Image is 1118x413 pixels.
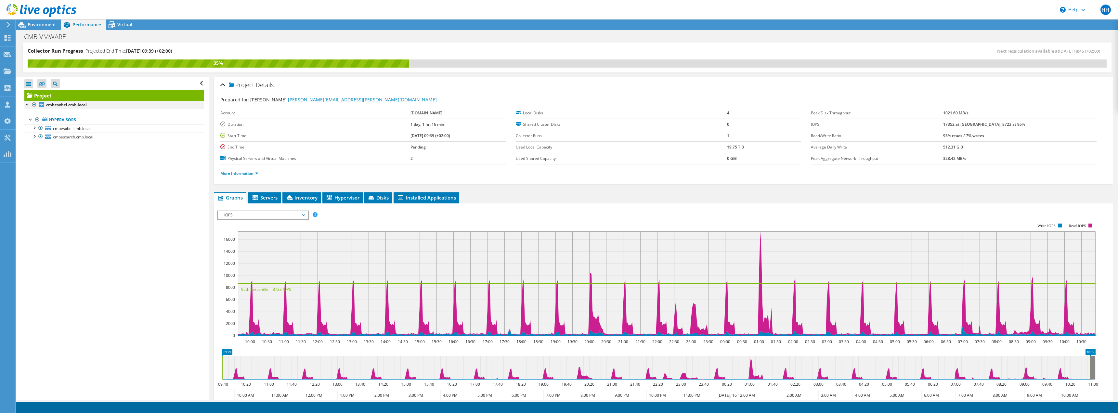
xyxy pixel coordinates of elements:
[117,21,132,28] span: Virtual
[296,339,306,344] text: 11:30
[727,144,744,150] b: 19.75 TiB
[1088,381,1098,387] text: 11:00
[836,381,846,387] text: 03:40
[226,297,235,302] text: 6000
[368,194,389,201] span: Disks
[229,82,254,88] span: Project
[53,134,93,140] span: cmbesxarch.cmb.local
[516,110,727,116] label: Local Disks
[727,122,729,127] b: 0
[126,48,172,54] span: [DATE] 09:39 (+02:00)
[448,339,459,344] text: 16:00
[905,381,915,387] text: 05:40
[447,381,457,387] text: 16:20
[1060,7,1066,13] svg: \n
[53,126,91,131] span: cmbesxbel.cmb.local
[618,339,628,344] text: 21:00
[958,339,968,344] text: 07:00
[24,101,204,109] a: cmbesxbel.cmb.local
[217,194,243,201] span: Graphs
[330,339,340,344] text: 12:30
[470,381,480,387] text: 17:00
[516,381,526,387] text: 18:20
[355,381,365,387] text: 13:40
[432,339,442,344] text: 15:30
[1020,381,1030,387] text: 09:00
[768,381,778,387] text: 01:40
[226,285,235,290] text: 8000
[24,124,204,133] a: cmbesxbel.cmb.local
[24,116,204,124] a: Hypervisors
[224,273,235,278] text: 10000
[805,339,815,344] text: 02:30
[224,237,235,242] text: 16000
[493,381,503,387] text: 17:40
[859,381,869,387] text: 04:20
[943,156,966,161] b: 328.42 MB/s
[252,194,278,201] span: Servers
[1059,48,1100,54] span: [DATE] 18:45 (+02:00)
[288,97,437,103] a: [PERSON_NAME][EMAIL_ADDRESS][PERSON_NAME][DOMAIN_NAME]
[811,110,943,116] label: Peak Disk Throughput
[676,381,686,387] text: 23:00
[398,339,408,344] text: 14:30
[415,339,425,344] text: 15:00
[500,339,510,344] text: 17:30
[410,133,450,138] b: [DATE] 09:39 (+02:00)
[1009,339,1019,344] text: 08:30
[584,339,594,344] text: 20:00
[996,381,1007,387] text: 08:20
[241,287,291,292] text: 95th Percentile = 8723 IOPS
[516,339,526,344] text: 18:00
[890,339,900,344] text: 05:00
[539,381,549,387] text: 19:00
[364,339,374,344] text: 13:30
[727,133,729,138] b: 1
[72,21,101,28] span: Performance
[943,144,963,150] b: 512.31 GiB
[790,381,800,387] text: 02:20
[788,339,798,344] text: 02:00
[397,194,456,201] span: Installed Applications
[24,90,204,101] a: Project
[1042,381,1052,387] text: 09:40
[245,339,255,344] text: 10:00
[1059,339,1070,344] text: 10:00
[562,381,572,387] text: 19:40
[1076,339,1086,344] text: 10:30
[287,381,297,387] text: 11:40
[822,339,832,344] text: 03:00
[516,144,727,150] label: Used Local Capacity
[533,339,543,344] text: 18:30
[220,110,410,116] label: Account
[347,339,357,344] text: 13:00
[811,121,943,128] label: IOPS
[226,309,235,314] text: 4000
[46,102,87,108] b: cmbesxbel.cmb.local
[699,381,709,387] text: 23:40
[24,133,204,141] a: cmbesxarch.cmb.local
[264,381,274,387] text: 11:00
[28,59,409,67] div: 35%
[310,381,320,387] text: 12:20
[856,339,866,344] text: 04:00
[516,121,727,128] label: Shared Cluster Disks
[584,381,594,387] text: 20:20
[516,133,727,139] label: Collector Runs
[220,133,410,139] label: Start Time
[745,381,755,387] text: 01:00
[1069,224,1086,228] text: Read IOPS
[975,339,985,344] text: 07:30
[465,339,475,344] text: 16:30
[220,155,410,162] label: Physical Servers and Virtual Machines
[220,121,410,128] label: Duration
[839,339,849,344] text: 03:30
[943,122,1025,127] b: 17352 at [GEOGRAPHIC_DATA], 8723 at 95%
[811,144,943,150] label: Average Daily Write
[1043,339,1053,344] text: 09:30
[722,381,732,387] text: 00:20
[218,381,228,387] text: 09:40
[928,381,938,387] text: 06:20
[332,381,343,387] text: 13:00
[997,48,1103,54] span: Next recalculation available at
